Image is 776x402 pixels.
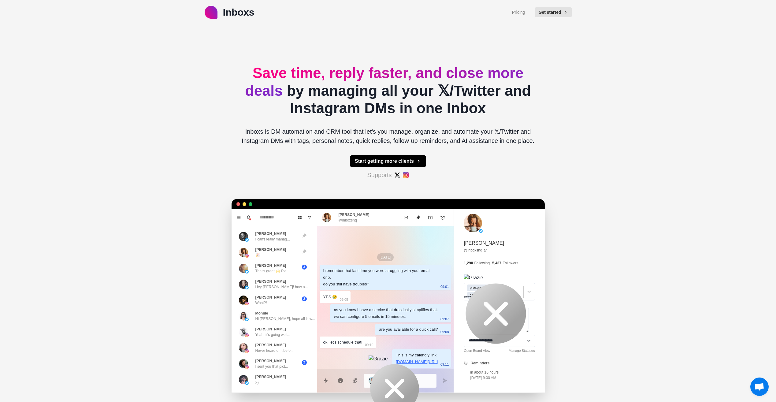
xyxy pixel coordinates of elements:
button: Reply with AI [334,374,347,387]
a: logoInboxs [205,5,254,20]
a: Open Board View [464,348,490,353]
p: [DATE] [377,253,394,261]
button: Quick replies [320,374,332,387]
p: 09:05 [340,296,348,303]
img: picture [245,333,249,337]
button: Board View [295,213,305,222]
span: 3 [302,265,307,270]
img: picture [239,311,248,321]
div: ok, let's schedule that! [323,339,362,346]
img: picture [239,296,248,305]
button: Get started [535,7,572,17]
p: That's great 🙌 Ple... [255,268,290,274]
img: picture [239,232,248,241]
p: in about 16 hours [470,370,499,375]
img: picture [245,238,249,242]
button: Mark as unread [400,211,412,224]
img: picture [245,365,249,369]
img: picture [245,270,249,274]
span: 2 [302,296,307,301]
div: YES 😢 [323,294,337,300]
p: [PERSON_NAME] [255,374,286,380]
img: picture [239,375,248,384]
p: [PERSON_NAME] [464,240,504,247]
p: [PERSON_NAME] [339,212,369,218]
button: Start getting more clients [350,155,426,167]
img: picture [479,229,483,233]
img: picture [239,264,248,273]
img: picture [245,302,249,305]
img: picture [245,254,249,258]
p: Hi [PERSON_NAME], hope all is w... [255,316,315,322]
div: I remember that last time you were struggling with your email drip. do you still have troubles? [323,267,438,288]
p: 09:11 [440,361,449,368]
p: [PERSON_NAME] [255,247,286,252]
button: Archive [424,211,436,224]
p: Monnie [255,311,268,316]
p: [PERSON_NAME] [255,279,286,284]
img: picture [245,318,249,321]
a: Pricing [512,9,525,16]
p: [PERSON_NAME] [255,263,286,268]
div: Open chat [750,378,769,396]
p: Yeah, it's going well... [255,332,291,337]
p: [PERSON_NAME] [255,295,286,300]
button: Add media [349,374,361,387]
a: Manage Statuses [509,348,535,353]
button: Unpin [412,211,424,224]
span: Save time, reply faster, and close more deals [245,65,523,99]
img: picture [239,359,248,368]
img: picture [239,327,248,337]
p: Supports [367,170,392,180]
img: picture [239,280,248,289]
p: @inboxshq [339,218,357,223]
img: picture [245,349,249,353]
p: Never heard of it befo... [255,348,294,353]
img: picture [239,248,248,257]
div: as you know I have a service that drastically simplifies that. we can configure 5 emails in 15 mi... [334,307,438,320]
p: [PERSON_NAME] [255,342,286,348]
button: Menu [234,213,244,222]
p: What?! [255,300,267,306]
button: Add reminder [436,211,449,224]
img: picture [464,214,482,232]
p: I sent you that pict... [255,364,288,369]
p: 🎉 [255,252,260,258]
span: 2 [302,360,307,365]
p: I can't really manag... [255,236,290,242]
p: [PERSON_NAME] [255,358,286,364]
p: [DATE] 9:00 AM [470,375,499,381]
p: 09:01 [440,283,449,290]
img: picture [245,286,249,289]
p: [PERSON_NAME] [255,231,286,236]
p: Inboxs is DM automation and CRM tool that let's you manage, organize, and automate your 𝕏/Twitter... [236,127,540,145]
p: Reminders [470,360,489,366]
img: picture [239,343,248,352]
p: 09:08 [440,329,449,335]
button: Show unread conversations [305,213,314,222]
img: picture [245,381,249,385]
img: picture [322,213,331,222]
h2: by managing all your 𝕏/Twitter and Instagram DMs in one Inbox [236,64,540,117]
p: Inboxs [223,5,254,20]
p: Hey [PERSON_NAME]! how a... [255,284,308,290]
p: 09:07 [440,316,449,322]
button: Notifications [244,213,254,222]
img: # [394,172,400,178]
p: [PERSON_NAME] [255,326,286,332]
img: logo [205,6,217,19]
div: are you available for a quick call? [379,326,438,333]
a: @inboxshq [464,248,487,253]
p: 09:10 [365,341,373,348]
p: ;-) [255,380,259,385]
img: # [403,172,409,178]
button: Send message [439,374,451,387]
